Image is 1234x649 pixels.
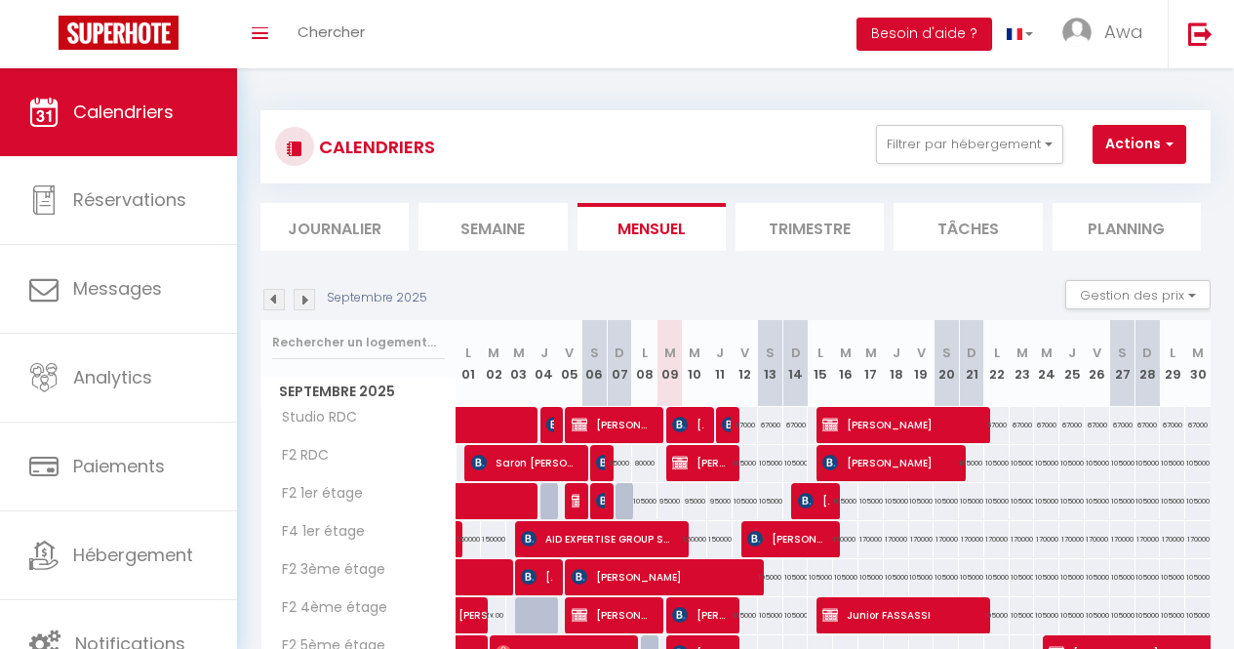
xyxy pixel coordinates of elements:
[758,320,783,407] th: 13
[758,559,783,595] div: 105000
[984,483,1010,519] div: 105000
[1085,597,1110,633] div: 105000
[264,483,368,505] span: F2 1er étage
[733,597,758,633] div: 105000
[817,344,823,362] abbr: L
[1085,559,1110,595] div: 105000
[917,344,926,362] abbr: V
[73,365,152,389] span: Analytics
[557,320,582,407] th: 05
[909,521,935,557] div: 170000
[672,596,729,633] span: [PERSON_NAME] veyretout
[632,320,657,407] th: 08
[984,445,1010,481] div: 105000
[1110,597,1135,633] div: 105000
[73,100,174,124] span: Calendriers
[465,344,471,362] abbr: L
[736,203,884,251] li: Trimestre
[1110,407,1135,443] div: 67000
[1170,344,1175,362] abbr: L
[506,320,532,407] th: 03
[73,276,162,301] span: Messages
[1034,521,1059,557] div: 170000
[1160,559,1185,595] div: 105000
[722,406,730,443] span: [PERSON_NAME]
[1135,407,1161,443] div: 67000
[260,203,409,251] li: Journalier
[1010,597,1035,633] div: 105000
[577,203,726,251] li: Mensuel
[909,320,935,407] th: 19
[1062,18,1092,47] img: ...
[783,597,809,633] div: 105000
[73,543,193,567] span: Hébergement
[959,559,984,595] div: 105000
[1160,521,1185,557] div: 170000
[984,597,1010,633] div: 105000
[1085,445,1110,481] div: 105000
[858,559,884,595] div: 105000
[959,521,984,557] div: 170000
[264,559,390,581] span: F2 3ème étage
[1034,559,1059,595] div: 105000
[909,559,935,595] div: 105000
[959,445,984,481] div: 105000
[984,320,1010,407] th: 22
[596,482,604,519] span: [PERSON_NAME]
[1135,597,1161,633] div: 105000
[1085,407,1110,443] div: 67000
[808,559,833,595] div: 105000
[1068,344,1076,362] abbr: J
[1010,483,1035,519] div: 105000
[657,320,683,407] th: 09
[1142,344,1152,362] abbr: D
[458,587,503,624] span: [PERSON_NAME]
[1010,407,1035,443] div: 67000
[1059,597,1085,633] div: 105000
[808,320,833,407] th: 15
[1034,597,1059,633] div: 105000
[565,344,574,362] abbr: V
[1110,521,1135,557] div: 170000
[707,320,733,407] th: 11
[1059,320,1085,407] th: 25
[471,444,577,481] span: Saron [PERSON_NAME]
[858,320,884,407] th: 17
[1059,559,1085,595] div: 105000
[822,444,952,481] span: [PERSON_NAME]
[672,406,704,443] span: [PERSON_NAME] [PERSON_NAME]
[572,482,579,519] span: [PERSON_NAME]
[1110,559,1135,595] div: 105000
[733,445,758,481] div: 105000
[314,125,435,169] h3: CALENDRIERS
[264,407,362,428] span: Studio RDC
[984,521,1010,557] div: 170000
[73,187,186,212] span: Réservations
[1034,320,1059,407] th: 24
[418,203,567,251] li: Semaine
[683,521,708,557] div: 150000
[783,407,809,443] div: 67000
[884,483,909,519] div: 105000
[884,521,909,557] div: 170000
[672,444,729,481] span: [PERSON_NAME] [PERSON_NAME]
[532,320,557,407] th: 04
[942,344,951,362] abbr: S
[1110,445,1135,481] div: 105000
[1160,597,1185,633] div: 105000
[73,454,165,478] span: Paiements
[1059,521,1085,557] div: 170000
[683,483,708,519] div: 95000
[959,483,984,519] div: 105000
[733,320,758,407] th: 12
[909,483,935,519] div: 105000
[1185,483,1211,519] div: 105000
[1093,344,1101,362] abbr: V
[884,320,909,407] th: 18
[1034,483,1059,519] div: 105000
[264,521,370,543] span: F4 1er étage
[1041,344,1053,362] abbr: M
[934,483,959,519] div: 105000
[590,344,599,362] abbr: S
[766,344,775,362] abbr: S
